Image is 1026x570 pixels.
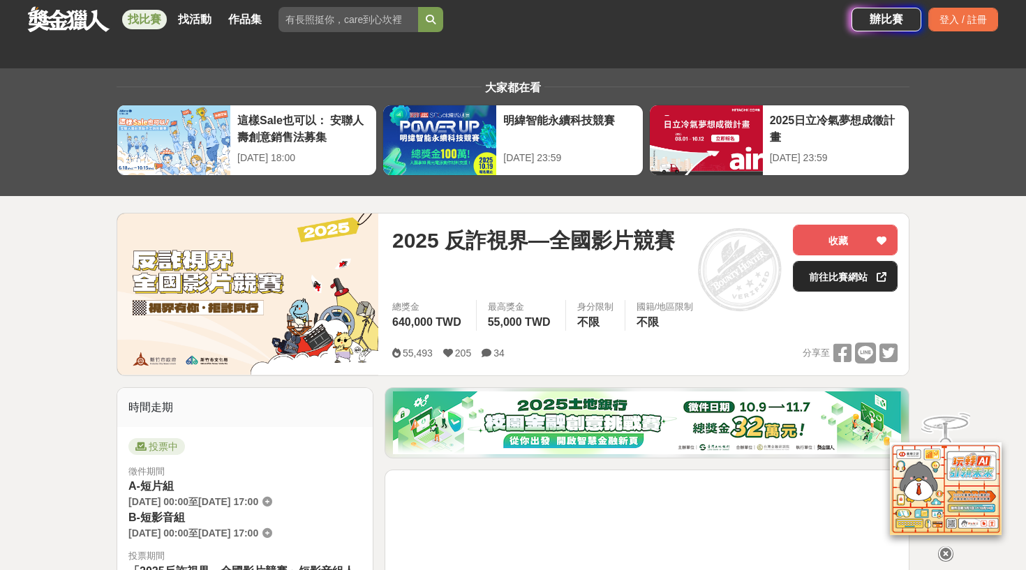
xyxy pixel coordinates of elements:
[403,347,433,359] span: 55,493
[117,213,378,375] img: Cover Image
[852,8,921,31] a: 辦比賽
[488,316,551,328] span: 55,000 TWD
[392,316,461,328] span: 640,000 TWD
[198,527,258,539] span: [DATE] 17:00
[188,527,198,539] span: 至
[488,300,554,314] span: 最高獎金
[117,388,373,427] div: 時間走期
[223,10,267,29] a: 作品集
[577,316,600,328] span: 不限
[128,466,165,477] span: 徵件期間
[128,527,188,539] span: [DATE] 00:00
[493,347,505,359] span: 34
[128,496,188,507] span: [DATE] 00:00
[128,480,174,492] span: A-短片組
[482,82,544,93] span: 大家都在看
[455,347,471,359] span: 205
[503,112,635,144] div: 明緯智能永續科技競賽
[793,225,898,255] button: 收藏
[637,300,694,314] div: 國籍/地區限制
[128,549,362,563] span: 投票期間
[392,225,675,256] span: 2025 反詐視界—全國影片競賽
[392,300,465,314] span: 總獎金
[278,7,418,32] input: 有長照挺你，care到心坎裡！青春出手，拍出照顧 影音徵件活動
[188,496,198,507] span: 至
[172,10,217,29] a: 找活動
[890,436,1002,529] img: d2146d9a-e6f6-4337-9592-8cefde37ba6b.png
[393,391,901,454] img: d20b4788-230c-4a26-8bab-6e291685a538.png
[128,511,185,523] span: B-短影音組
[793,261,898,292] a: 前往比賽網站
[649,105,909,176] a: 2025日立冷氣夢想成徵計畫[DATE] 23:59
[382,105,643,176] a: 明緯智能永續科技競賽[DATE] 23:59
[503,151,635,165] div: [DATE] 23:59
[803,343,830,363] span: 分享至
[237,151,369,165] div: [DATE] 18:00
[198,496,258,507] span: [DATE] 17:00
[122,10,167,29] a: 找比賽
[770,112,902,144] div: 2025日立冷氣夢想成徵計畫
[117,105,377,176] a: 這樣Sale也可以： 安聯人壽創意銷售法募集[DATE] 18:00
[770,151,902,165] div: [DATE] 23:59
[128,438,185,455] span: 投票中
[637,316,659,328] span: 不限
[577,300,614,314] div: 身分限制
[928,8,998,31] div: 登入 / 註冊
[237,112,369,144] div: 這樣Sale也可以： 安聯人壽創意銷售法募集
